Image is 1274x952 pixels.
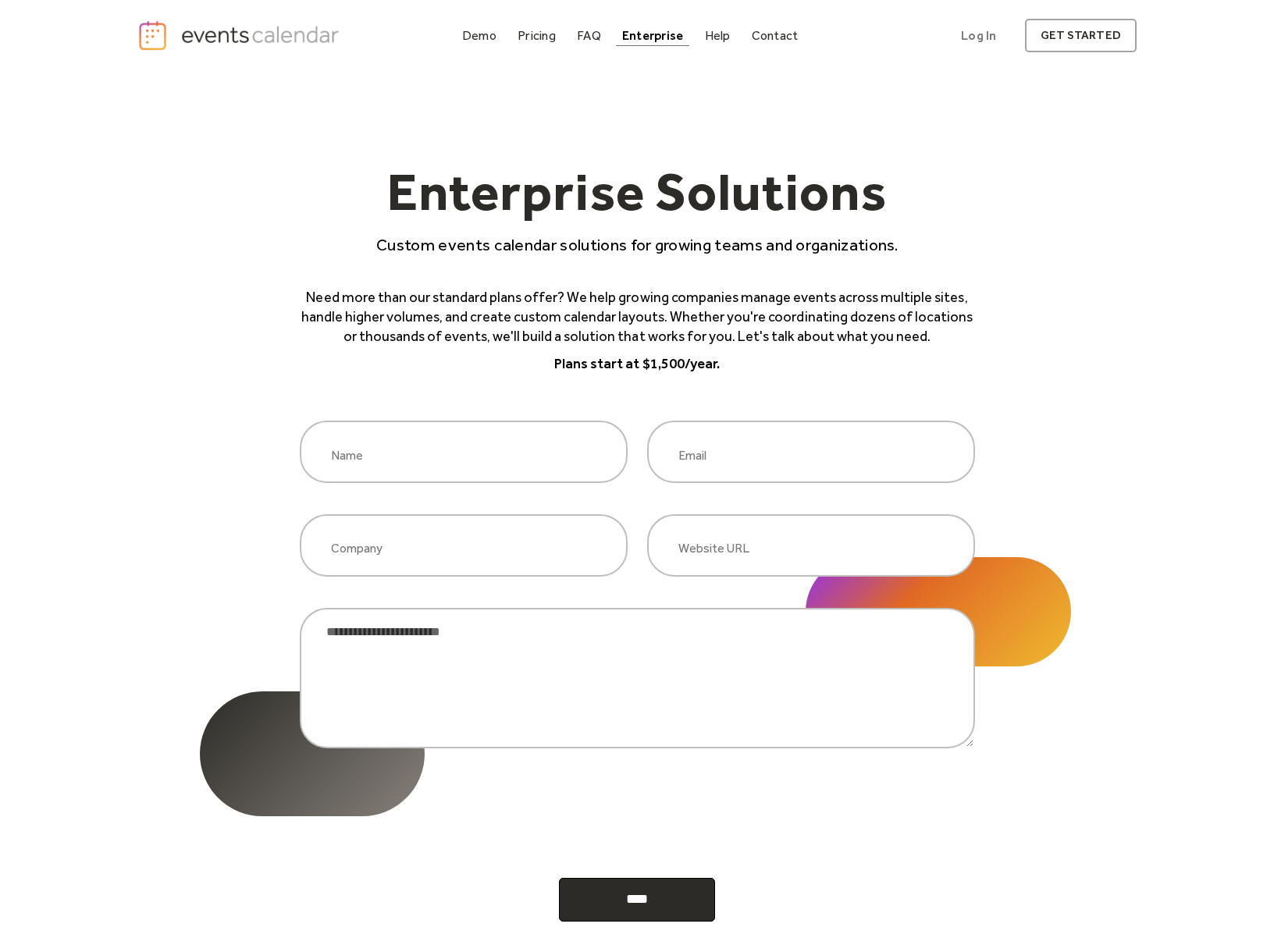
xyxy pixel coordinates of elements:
a: Enterprise [616,25,689,46]
a: Contact [746,25,805,46]
h1: Enterprise Solutions [300,165,975,233]
a: Log In [945,19,1012,52]
div: Contact [752,31,799,40]
a: Pricing [511,25,562,46]
p: Need more than our standard plans offer? We help growing companies manage events across multiple ... [300,288,975,347]
div: Pricing [518,31,556,40]
div: Help [705,31,731,40]
form: enterprise inquiry [300,421,975,921]
iframe: reCAPTCHA [518,780,756,840]
a: Demo [456,25,503,46]
a: home [137,20,343,52]
p: Plans start at $1,500/year. [300,354,975,374]
p: Custom events calendar solutions for growing teams and organizations. [300,233,975,256]
a: FAQ [571,25,607,46]
a: get started [1025,19,1137,52]
a: Help [699,25,737,46]
div: FAQ [577,31,601,40]
div: Demo [462,31,496,40]
div: Enterprise [622,31,683,40]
